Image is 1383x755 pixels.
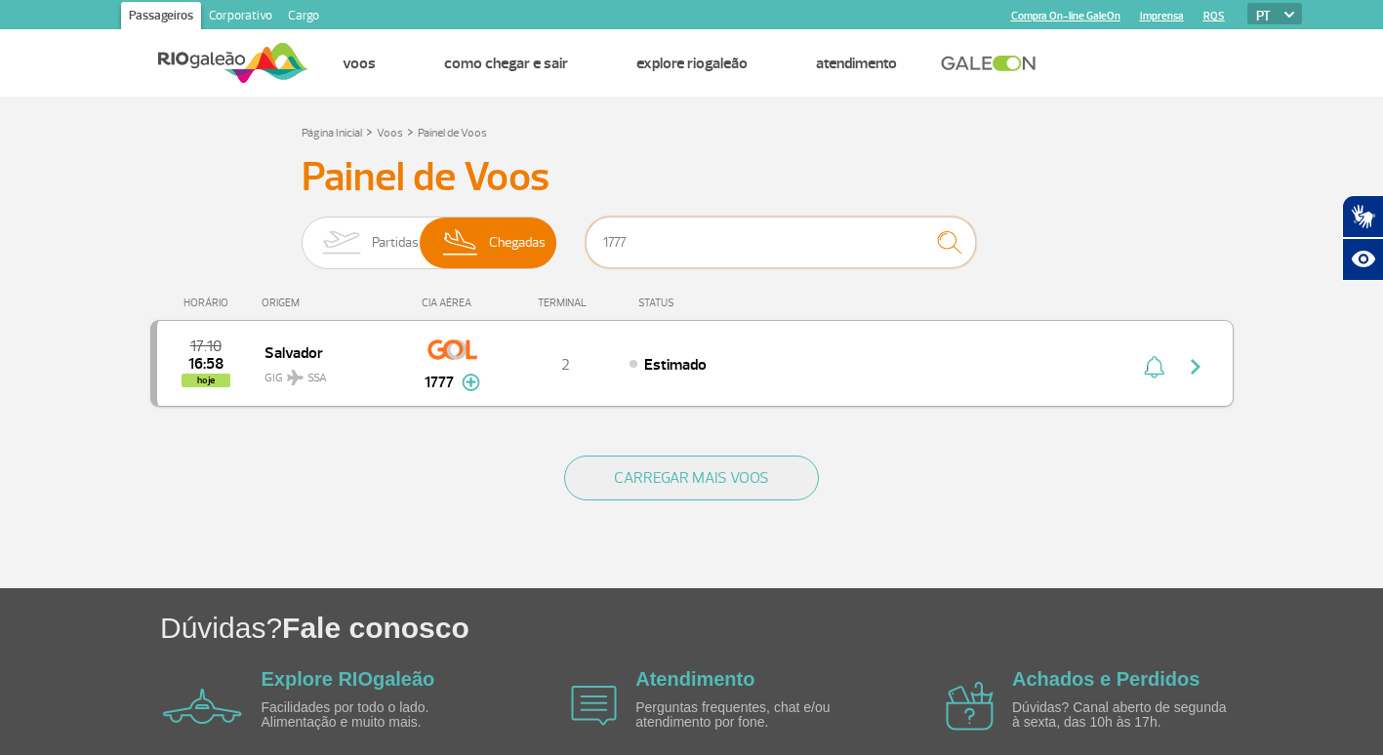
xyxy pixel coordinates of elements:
button: Abrir tradutor de língua de sinais. [1342,195,1383,238]
button: CARREGAR MAIS VOOS [564,456,819,500]
div: STATUS [629,297,788,309]
div: Plugin de acessibilidade da Hand Talk. [1342,195,1383,281]
img: airplane icon [946,682,994,731]
img: sino-painel-voo.svg [1144,355,1164,378]
input: Voo, cidade ou cia aérea [586,217,976,268]
span: Salvador [264,339,389,365]
a: Como chegar e sair [444,54,568,73]
a: Voos [343,54,376,73]
button: Abrir recursos assistivos. [1342,238,1383,281]
span: SSA [307,370,327,387]
div: HORÁRIO [156,297,263,309]
a: Atendimento [635,668,754,690]
p: Perguntas frequentes, chat e/ou atendimento por fone. [635,700,860,731]
img: airplane icon [163,689,242,724]
span: Chegadas [489,218,546,268]
h1: Dúvidas? [160,608,1383,648]
a: Cargo [280,2,327,33]
a: > [366,120,373,142]
a: Explore RIOgaleão [636,54,748,73]
span: 2025-09-24 16:58:00 [188,357,224,371]
img: slider-desembarque [432,218,490,268]
a: > [407,120,414,142]
span: Fale conosco [282,612,469,644]
div: TERMINAL [502,297,629,309]
span: 2 [561,355,570,375]
span: hoje [182,374,230,387]
a: Corporativo [201,2,280,33]
a: RQS [1203,10,1225,22]
a: Página Inicial [302,126,362,140]
img: airplane icon [571,686,617,726]
a: Voos [377,126,403,140]
span: Partidas [372,218,419,268]
a: Atendimento [816,54,897,73]
div: CIA AÉREA [404,297,502,309]
span: GIG [264,359,389,387]
a: Explore RIOgaleão [262,668,435,690]
img: destiny_airplane.svg [287,370,304,385]
a: Painel de Voos [418,126,487,140]
span: Estimado [644,355,707,375]
img: slider-embarque [310,218,372,268]
p: Dúvidas? Canal aberto de segunda à sexta, das 10h às 17h. [1012,700,1237,731]
img: seta-direita-painel-voo.svg [1184,355,1207,378]
a: Compra On-line GaleOn [1011,10,1120,22]
div: ORIGEM [262,297,404,309]
h3: Painel de Voos [302,153,1082,202]
a: Imprensa [1140,10,1184,22]
span: 2025-09-24 17:10:00 [190,339,222,353]
span: 1777 [425,371,454,394]
a: Achados e Perdidos [1012,668,1200,690]
p: Facilidades por todo o lado. Alimentação e muito mais. [262,700,486,731]
a: Passageiros [121,2,201,33]
img: mais-info-painel-voo.svg [462,374,480,391]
